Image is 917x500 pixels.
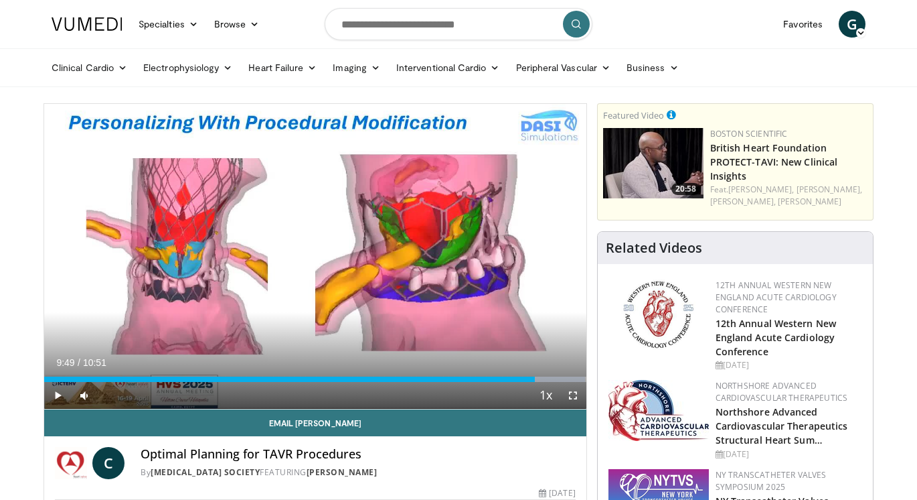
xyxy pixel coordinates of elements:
[325,8,592,40] input: Search topics, interventions
[716,359,862,371] div: [DATE]
[710,196,776,207] a: [PERSON_NAME],
[388,54,508,81] a: Interventional Cardio
[44,54,135,81] a: Clinical Cardio
[716,405,848,446] a: Northshore Advanced Cardiovascular Therapeutics Structural Heart Sum…
[44,410,586,436] a: Email [PERSON_NAME]
[618,54,687,81] a: Business
[533,382,560,409] button: Playback Rate
[603,128,703,198] img: 20bd0fbb-f16b-4abd-8bd0-1438f308da47.150x105_q85_crop-smart_upscale.jpg
[728,184,794,195] a: [PERSON_NAME],
[778,196,841,207] a: [PERSON_NAME]
[44,104,586,410] video-js: Video Player
[508,54,618,81] a: Peripheral Vascular
[206,11,268,38] a: Browse
[131,11,206,38] a: Specialties
[83,357,106,368] span: 10:51
[44,377,586,382] div: Progress Bar
[78,357,80,368] span: /
[56,357,74,368] span: 9:49
[325,54,388,81] a: Imaging
[240,54,325,81] a: Heart Failure
[797,184,862,195] a: [PERSON_NAME],
[775,11,831,38] a: Favorites
[141,447,576,462] h4: Optimal Planning for TAVR Procedures
[52,17,122,31] img: VuMedi Logo
[839,11,865,38] a: G
[603,109,664,121] small: Featured Video
[608,380,709,441] img: 45d48ad7-5dc9-4e2c-badc-8ed7b7f471c1.jpg.150x105_q85_autocrop_double_scale_upscale_version-0.2.jpg
[716,317,836,358] a: 12th Annual Western New England Acute Cardiology Conference
[716,279,837,315] a: 12th Annual Western New England Acute Cardiology Conference
[151,466,260,478] a: [MEDICAL_DATA] Society
[92,447,124,479] a: C
[55,447,87,479] img: Heart Valve Society
[307,466,378,478] a: [PERSON_NAME]
[603,128,703,198] a: 20:58
[141,466,576,479] div: By FEATURING
[135,54,240,81] a: Electrophysiology
[710,141,838,182] a: British Heart Foundation PROTECT-TAVI: New Clinical Insights
[606,240,702,256] h4: Related Videos
[621,279,695,350] img: 0954f259-7907-4053-a817-32a96463ecc8.png.150x105_q85_autocrop_double_scale_upscale_version-0.2.png
[716,469,827,493] a: NY Transcatheter Valves Symposium 2025
[710,128,788,139] a: Boston Scientific
[710,184,867,208] div: Feat.
[716,380,848,403] a: NorthShore Advanced Cardiovascular Therapeutics
[539,487,575,499] div: [DATE]
[44,382,71,409] button: Play
[560,382,586,409] button: Fullscreen
[716,448,862,460] div: [DATE]
[71,382,98,409] button: Mute
[671,183,700,195] span: 20:58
